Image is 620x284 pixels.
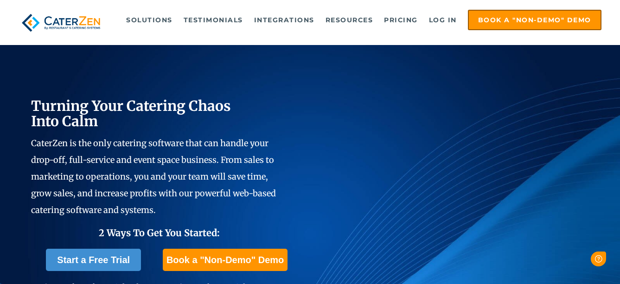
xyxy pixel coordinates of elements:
span: Turning Your Catering Chaos Into Calm [31,97,231,130]
a: Testimonials [179,11,248,29]
a: Book a "Non-Demo" Demo [163,249,288,271]
a: Book a "Non-Demo" Demo [468,10,601,30]
a: Pricing [379,11,422,29]
iframe: Help widget launcher [537,248,610,274]
div: Navigation Menu [118,10,601,30]
a: Start a Free Trial [46,249,141,271]
a: Resources [321,11,378,29]
a: Integrations [249,11,319,29]
a: Log in [424,11,461,29]
a: Solutions [121,11,177,29]
span: 2 Ways To Get You Started: [99,227,220,239]
img: caterzen [19,10,103,36]
span: CaterZen is the only catering software that can handle your drop-off, full-service and event spac... [31,138,276,215]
